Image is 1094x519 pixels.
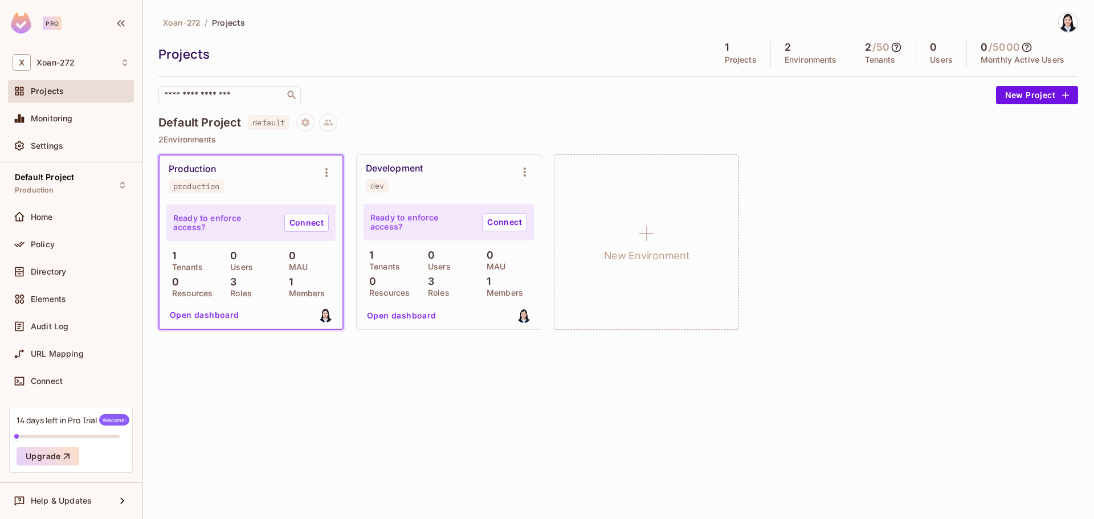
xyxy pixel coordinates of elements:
p: Environments [785,55,837,64]
span: Directory [31,267,66,276]
h1: New Environment [604,247,689,264]
h5: 0 [981,42,987,53]
p: 0 [166,276,179,288]
div: Development [366,163,423,174]
div: Pro [43,17,62,30]
span: Default Project [15,173,74,182]
p: 3 [224,276,236,288]
li: / [205,17,207,28]
span: Production [15,186,54,195]
span: Elements [31,295,66,304]
p: Ready to enforce access? [173,214,275,232]
span: default [248,115,289,130]
p: Members [481,288,523,297]
p: 2 Environments [158,135,1078,144]
span: Welcome! [99,414,129,426]
span: X [13,54,31,71]
button: Upgrade [17,447,79,465]
span: Monitoring [31,114,73,123]
p: Ready to enforce access? [370,213,473,231]
div: Production [169,164,216,175]
p: Tenants [364,262,400,271]
button: Open dashboard [165,306,244,324]
p: Users [422,262,451,271]
p: Tenants [865,55,896,64]
p: Members [283,289,325,298]
img: Xoan Trần [1059,13,1077,32]
div: 14 days left in Pro Trial [17,414,129,426]
p: 1 [364,250,373,261]
h5: / 5000 [989,42,1020,53]
h4: Default Project [158,116,241,129]
button: Environment settings [315,161,338,184]
span: Projects [31,87,64,96]
p: 0 [422,250,435,261]
p: Monthly Active Users [981,55,1064,64]
p: Tenants [166,263,203,272]
h5: 2 [785,42,791,53]
img: xoantran160497@gmail.com [319,308,333,322]
p: 3 [422,276,434,287]
button: Environment settings [513,161,536,183]
p: Users [930,55,953,64]
h5: / 50 [872,42,889,53]
span: Home [31,212,53,222]
p: 1 [283,276,293,288]
p: Projects [725,55,757,64]
img: xoantran160497@gmail.com [517,309,531,323]
span: URL Mapping [31,349,84,358]
p: 0 [481,250,493,261]
img: SReyMgAAAABJRU5ErkJggg== [11,13,31,34]
span: Settings [31,141,63,150]
p: 0 [224,250,237,261]
div: production [173,182,219,191]
p: MAU [481,262,505,271]
span: Connect [31,377,63,386]
p: Users [224,263,253,272]
p: MAU [283,263,308,272]
p: Roles [224,289,252,298]
p: 1 [481,276,491,287]
span: Project settings [296,119,315,130]
div: Projects [158,46,705,63]
span: Help & Updates [31,496,92,505]
h5: 0 [930,42,937,53]
button: New Project [996,86,1078,104]
button: Open dashboard [362,307,441,325]
span: Audit Log [31,322,68,331]
span: Xoan-272 [163,17,200,28]
p: Resources [364,288,410,297]
a: Connect [284,214,329,232]
h5: 1 [725,42,729,53]
div: dev [370,181,384,190]
span: Projects [212,17,245,28]
p: 0 [364,276,376,287]
span: Workspace: Xoan-272 [36,58,75,67]
span: Policy [31,240,55,249]
p: Resources [166,289,213,298]
p: Roles [422,288,450,297]
p: 0 [283,250,296,261]
a: Connect [482,213,527,231]
p: 1 [166,250,176,261]
h5: 2 [865,42,871,53]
